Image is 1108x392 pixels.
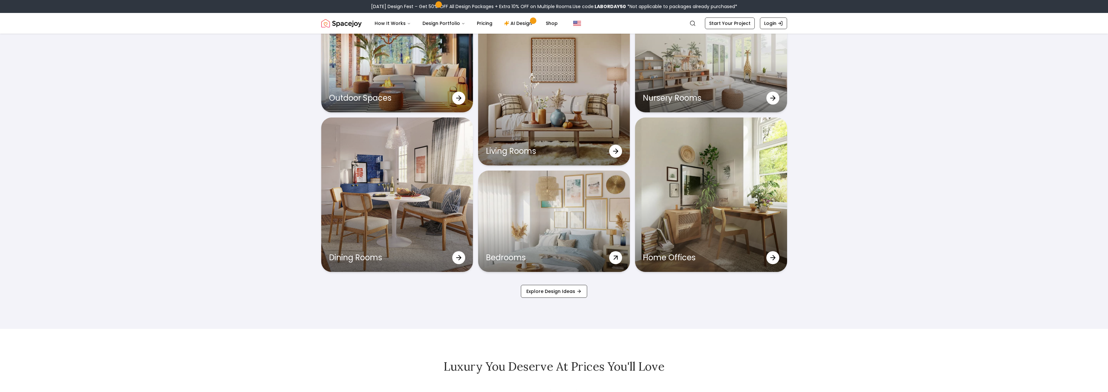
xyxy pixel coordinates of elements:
[478,11,630,165] a: Living RoomsLiving Rooms
[321,17,362,30] a: Spacejoy
[760,17,787,29] a: Login
[486,252,526,263] p: Bedrooms
[369,17,563,30] nav: Main
[369,17,416,30] button: How It Works
[499,17,539,30] a: AI Design
[321,13,787,34] nav: Global
[371,3,737,10] div: [DATE] Design Fest – Get 50% OFF All Design Packages + Extra 10% OFF on Multiple Rooms.
[635,118,787,272] a: Home OfficesHome Offices
[595,3,626,10] b: LABORDAY50
[626,3,737,10] span: *Not applicable to packages already purchased*
[573,3,626,10] span: Use code:
[321,360,787,373] h2: Luxury you deserve at prices you'll love
[472,17,498,30] a: Pricing
[541,17,563,30] a: Shop
[321,118,473,272] a: Dining RoomsDining Rooms
[329,252,382,263] p: Dining Rooms
[478,171,630,272] a: BedroomsBedrooms
[643,93,701,103] p: Nursery Rooms
[705,17,755,29] a: Start Your Project
[635,11,787,112] a: Nursery RoomsNursery Rooms
[521,285,587,298] a: Explore Design Ideas
[486,146,536,156] p: Living Rooms
[321,11,473,112] a: Outdoor SpacesOutdoor Spaces
[417,17,470,30] button: Design Portfolio
[643,252,696,263] p: Home Offices
[573,19,581,27] img: United States
[321,17,362,30] img: Spacejoy Logo
[329,93,391,103] p: Outdoor Spaces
